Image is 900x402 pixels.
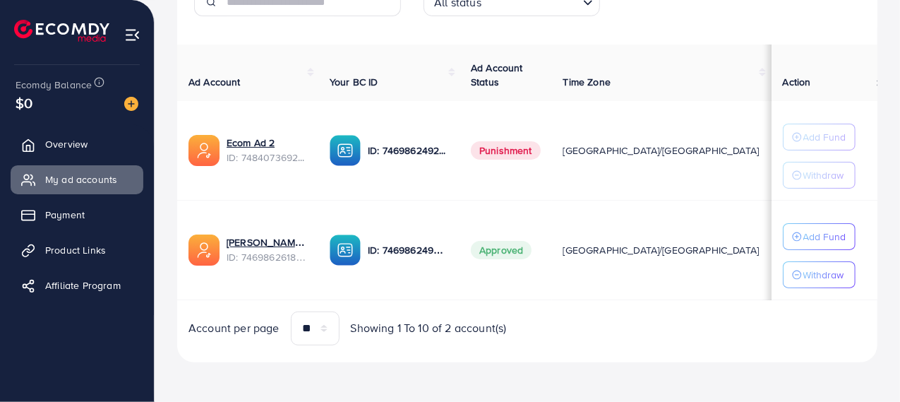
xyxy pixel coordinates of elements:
span: Punishment [471,141,541,160]
span: ID: 7469862618904379409 [227,250,307,264]
span: [GEOGRAPHIC_DATA]/[GEOGRAPHIC_DATA] [563,143,760,158]
a: Affiliate Program [11,271,143,300]
img: image [124,97,138,111]
p: Withdraw [803,167,844,184]
span: Action [783,75,811,89]
a: Overview [11,130,143,158]
span: Showing 1 To 10 of 2 account(s) [351,320,507,336]
span: Time Zone [563,75,611,89]
span: Payment [45,208,85,222]
p: ID: 7469862492106981393 [368,142,448,159]
button: Withdraw [783,261,856,288]
div: <span class='underline'>Umar Saad Ecom</span></br>7469862618904379409 [227,235,307,264]
span: Ad Account [188,75,241,89]
span: Product Links [45,243,106,257]
img: logo [14,20,109,42]
a: Payment [11,201,143,229]
span: Ad Account Status [471,61,523,89]
span: Overview [45,137,88,151]
p: ID: 7469862492106981393 [368,242,448,259]
div: <span class='underline'>Ecom Ad 2</span></br>7484073692411150354 [227,136,307,165]
span: Your BC ID [330,75,378,89]
a: [PERSON_NAME] Ecom [227,235,307,249]
button: Add Fund [783,124,856,150]
span: Ecomdy Balance [16,78,92,92]
span: My ad accounts [45,172,117,187]
img: menu [124,27,140,43]
p: Add Fund [803,129,846,146]
span: Approved [471,241,532,259]
a: My ad accounts [11,165,143,194]
a: Ecom Ad 2 [227,136,275,150]
p: Add Fund [803,228,846,245]
span: Account per page [188,320,280,336]
button: Add Fund [783,223,856,250]
img: ic-ads-acc.e4c84228.svg [188,235,220,266]
button: Withdraw [783,162,856,189]
p: Withdraw [803,266,844,283]
img: ic-ba-acc.ded83a64.svg [330,135,361,166]
span: Affiliate Program [45,278,121,292]
img: ic-ads-acc.e4c84228.svg [188,135,220,166]
img: ic-ba-acc.ded83a64.svg [330,235,361,266]
iframe: Chat [840,338,889,391]
span: $0 [13,91,35,116]
span: ID: 7484073692411150354 [227,150,307,165]
span: [GEOGRAPHIC_DATA]/[GEOGRAPHIC_DATA] [563,243,760,257]
a: Product Links [11,236,143,264]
